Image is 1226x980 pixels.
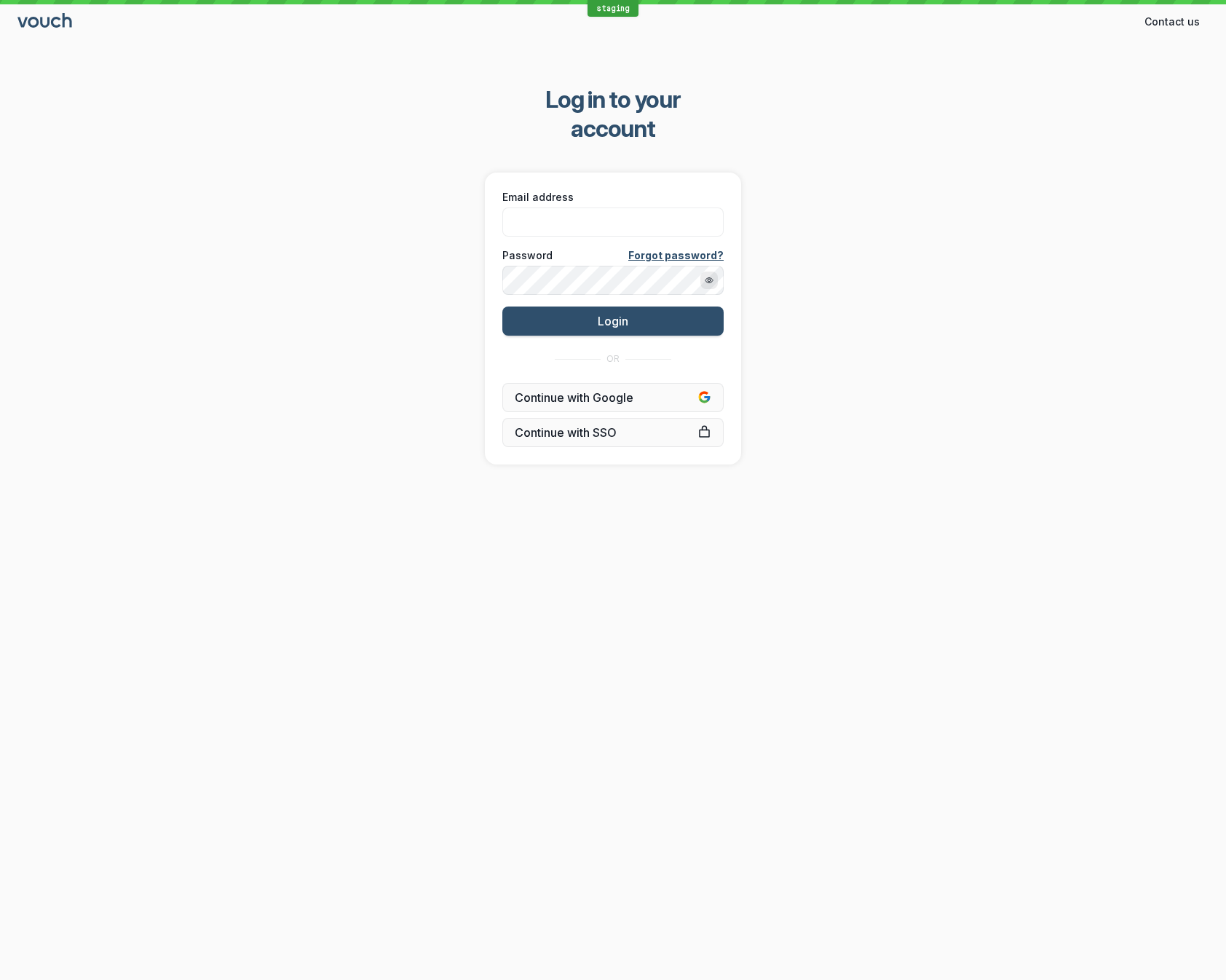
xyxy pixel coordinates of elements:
[502,418,724,447] a: Continue with SSO
[502,190,574,205] span: Email address
[700,272,718,289] button: Show password
[17,16,74,28] a: Go to sign in
[505,85,722,143] span: Log in to your account
[1144,15,1200,29] span: Contact us
[502,248,553,263] span: Password
[1136,10,1209,33] button: Contact us
[606,353,620,365] span: OR
[502,307,724,336] button: Login
[515,390,711,405] span: Continue with Google
[598,314,628,328] span: Login
[628,248,724,263] a: Forgot password?
[515,425,711,440] span: Continue with SSO
[502,383,724,412] button: Continue with Google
